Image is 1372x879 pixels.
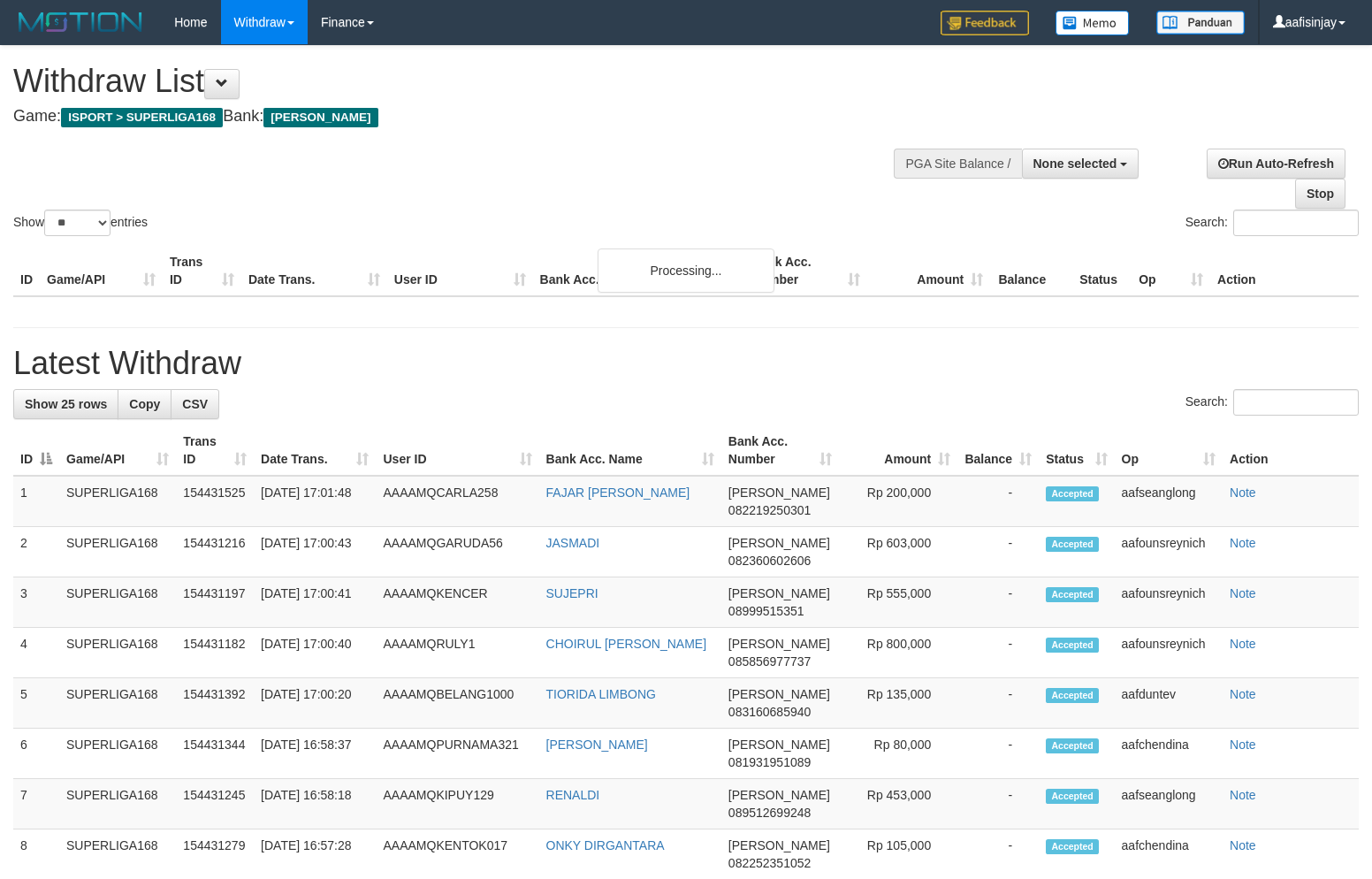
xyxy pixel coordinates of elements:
span: Accepted [1046,688,1099,703]
td: Rp 603,000 [839,527,958,577]
span: Accepted [1046,587,1099,602]
span: Copy 08999515351 to clipboard [728,604,804,618]
td: AAAAMQGARUDA56 [376,527,538,577]
th: Bank Acc. Number: activate to sort column ascending [721,425,839,476]
td: - [957,779,1039,829]
span: Accepted [1046,638,1099,653]
span: CSV [182,397,208,411]
th: Bank Acc. Name [533,246,745,296]
td: 154431197 [176,577,254,628]
th: Amount [867,246,990,296]
td: AAAAMQPURNAMA321 [376,729,538,779]
td: 7 [13,779,59,829]
th: Action [1223,425,1359,476]
td: aafchendina [1115,729,1223,779]
td: Rp 135,000 [839,678,958,729]
button: None selected [1022,149,1140,179]
a: Run Auto-Refresh [1207,149,1345,179]
th: Bank Acc. Name: activate to sort column ascending [539,425,721,476]
td: 5 [13,678,59,729]
input: Search: [1233,389,1359,416]
td: aafounsreynich [1115,527,1223,577]
td: SUPERLIGA168 [59,527,176,577]
th: Op: activate to sort column ascending [1115,425,1223,476]
td: AAAAMQKENCER [376,577,538,628]
td: [DATE] 17:00:40 [254,628,376,678]
span: [PERSON_NAME] [728,738,830,752]
td: 3 [13,577,59,628]
th: Trans ID [163,246,241,296]
th: ID: activate to sort column descending [13,425,59,476]
td: SUPERLIGA168 [59,476,176,527]
a: Note [1230,687,1256,701]
td: SUPERLIGA168 [59,729,176,779]
td: 2 [13,527,59,577]
td: aafduntev [1115,678,1223,729]
td: aafounsreynich [1115,577,1223,628]
td: [DATE] 16:58:18 [254,779,376,829]
th: ID [13,246,40,296]
th: Bank Acc. Number [744,246,867,296]
h1: Latest Withdraw [13,346,1359,381]
span: [PERSON_NAME] [728,788,830,802]
a: Note [1230,536,1256,550]
h4: Game: Bank: [13,108,897,126]
th: User ID [387,246,533,296]
span: [PERSON_NAME] [263,108,377,127]
h1: Withdraw List [13,64,897,99]
th: Status: activate to sort column ascending [1039,425,1114,476]
label: Search: [1185,389,1359,416]
span: Copy 089512699248 to clipboard [728,806,811,820]
th: Game/API: activate to sort column ascending [59,425,176,476]
td: 154431344 [176,729,254,779]
td: SUPERLIGA168 [59,678,176,729]
span: Accepted [1046,738,1099,753]
label: Search: [1185,210,1359,236]
span: Copy 085856977737 to clipboard [728,654,811,669]
span: Accepted [1046,789,1099,804]
td: [DATE] 17:00:41 [254,577,376,628]
img: MOTION_logo.png [13,9,148,35]
th: User ID: activate to sort column ascending [376,425,538,476]
td: [DATE] 17:01:48 [254,476,376,527]
a: CSV [171,389,219,419]
td: Rp 200,000 [839,476,958,527]
td: Rp 800,000 [839,628,958,678]
td: aafounsreynich [1115,628,1223,678]
span: Copy 082219250301 to clipboard [728,503,811,517]
td: - [957,527,1039,577]
td: Rp 80,000 [839,729,958,779]
a: CHOIRUL [PERSON_NAME] [546,637,707,651]
input: Search: [1233,210,1359,236]
th: Action [1210,246,1359,296]
span: [PERSON_NAME] [728,838,830,852]
td: - [957,476,1039,527]
td: SUPERLIGA168 [59,577,176,628]
th: Balance: activate to sort column ascending [957,425,1039,476]
span: Copy 082252351052 to clipboard [728,856,811,870]
img: Button%20Memo.svg [1056,11,1130,35]
span: Show 25 rows [25,397,107,411]
span: Accepted [1046,839,1099,854]
img: panduan.png [1156,11,1245,34]
a: Note [1230,586,1256,600]
span: [PERSON_NAME] [728,586,830,600]
td: 154431525 [176,476,254,527]
a: Show 25 rows [13,389,118,419]
th: Balance [990,246,1072,296]
a: ONKY DIRGANTARA [546,838,665,852]
td: AAAAMQRULY1 [376,628,538,678]
th: Game/API [40,246,163,296]
span: [PERSON_NAME] [728,485,830,500]
span: ISPORT > SUPERLIGA168 [61,108,223,127]
td: 6 [13,729,59,779]
td: AAAAMQBELANG1000 [376,678,538,729]
td: SUPERLIGA168 [59,628,176,678]
select: Showentries [44,210,111,236]
a: Note [1230,485,1256,500]
span: Copy 082360602606 to clipboard [728,554,811,568]
td: - [957,729,1039,779]
a: SUJEPRI [546,586,598,600]
td: aafseanglong [1115,779,1223,829]
label: Show entries [13,210,148,236]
